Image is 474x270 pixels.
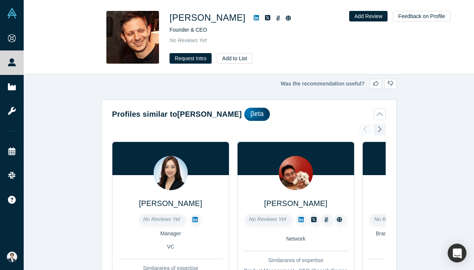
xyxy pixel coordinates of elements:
[279,156,313,190] img: Gaurav Sharma's Profile Image
[139,199,202,207] a: [PERSON_NAME]
[264,199,327,207] a: [PERSON_NAME]
[118,243,224,251] div: VC
[170,53,212,64] button: Request Intro
[7,252,17,262] img: Eisuke Shimizu's Account
[243,256,349,264] div: Similar area of expertise
[244,108,270,121] div: βeta
[101,79,397,89] div: Was the recommendation useful?
[349,11,388,21] button: Add Review
[170,27,207,33] span: Founder & CEO
[217,53,252,64] button: Add to List
[170,11,245,24] h1: [PERSON_NAME]
[153,156,188,190] img: Jinny Jung's Profile Image
[106,11,159,64] img: Yan-David Erlich's Profile Image
[143,216,180,222] span: No Reviews Yet
[393,11,450,21] button: Feedback on Profile
[160,230,181,236] span: Manager
[112,108,242,120] h2: Profiles similar to [PERSON_NAME]
[368,243,474,251] div: Network
[170,37,207,43] span: No Reviews Yet
[7,8,17,18] img: Alchemist Vault Logo
[112,108,386,121] button: Profiles similar to[PERSON_NAME]βeta
[249,216,286,222] span: No Reviews Yet
[243,235,349,243] div: Network
[374,216,411,222] span: No Reviews Yet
